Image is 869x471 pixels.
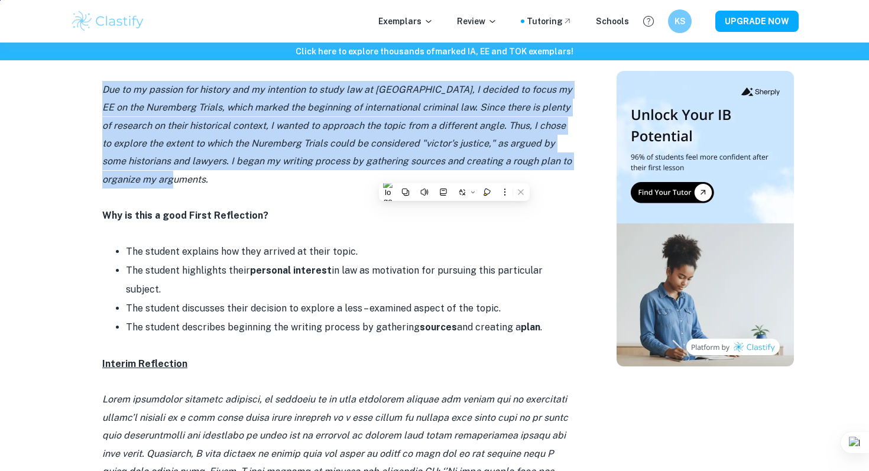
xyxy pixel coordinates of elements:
strong: plan [521,321,540,333]
p: Review [457,15,497,28]
button: KS [668,9,692,33]
li: The student describes beginning the writing process by gathering and creating a . [126,318,575,337]
li: The student discusses their decision to explore a less – examined aspect of the topic. [126,299,575,318]
li: The student highlights their in law as motivation for pursuing this particular subject. [126,261,575,299]
h6: Click here to explore thousands of marked IA, EE and TOK exemplars ! [2,45,867,58]
u: Interim Reflection [102,358,187,369]
button: UPGRADE NOW [715,11,799,32]
h6: KS [673,15,687,28]
strong: sources [420,321,457,333]
a: Tutoring [527,15,572,28]
p: Exemplars [378,15,433,28]
img: Clastify logo [70,9,145,33]
i: Due to my passion for history and my intention to study law at [GEOGRAPHIC_DATA], I decided to fo... [102,84,572,185]
strong: personal interest [250,265,332,276]
a: Schools [596,15,629,28]
img: Thumbnail [617,71,794,366]
strong: Why is this a good First Reflection? [102,210,268,221]
li: The student explains how they arrived at their topic. [126,242,575,261]
button: Help and Feedback [638,11,659,31]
